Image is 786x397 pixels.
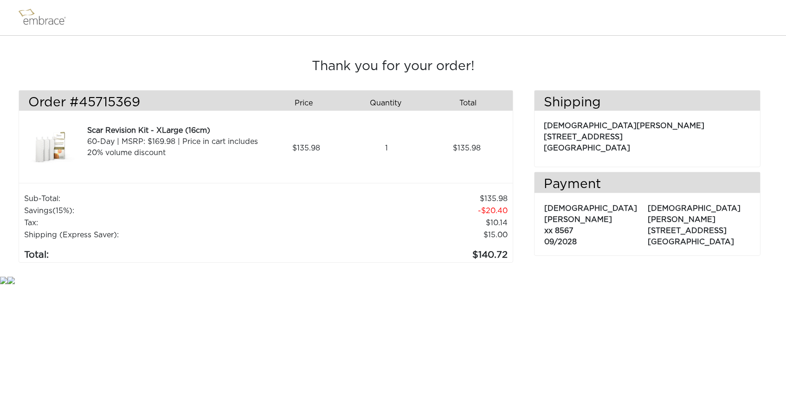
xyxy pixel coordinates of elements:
td: $15.00 [290,229,508,241]
td: Sub-Total: [24,193,290,205]
h3: Order #45715369 [28,95,259,111]
img: star.gif [7,277,15,284]
div: Total [431,95,513,111]
img: logo.png [16,6,77,29]
span: 135.98 [292,143,320,154]
td: Total: [24,241,290,262]
img: 3dfb6d7a-8da9-11e7-b605-02e45ca4b85b.jpeg [28,125,75,171]
td: 135.98 [290,193,508,205]
span: 135.98 [453,143,481,154]
div: 60-Day | MSRP: $169.98 | Price in cart includes 20% volume discount [87,136,263,158]
h3: Shipping [535,95,760,111]
div: Price [266,95,348,111]
span: [DEMOGRAPHIC_DATA][PERSON_NAME] [544,205,637,223]
span: (15%) [52,207,72,215]
h3: Payment [535,177,760,193]
p: [DEMOGRAPHIC_DATA][PERSON_NAME] [STREET_ADDRESS] [GEOGRAPHIC_DATA] [544,116,751,154]
p: [DEMOGRAPHIC_DATA][PERSON_NAME] [STREET_ADDRESS] [GEOGRAPHIC_DATA] [648,198,750,247]
span: Quantity [370,98,401,109]
span: 1 [385,143,388,154]
td: 10.14 [290,217,508,229]
td: 140.72 [290,241,508,262]
td: Tax: [24,217,290,229]
div: Scar Revision Kit - XLarge (16cm) [87,125,263,136]
td: Shipping (Express Saver): [24,229,290,241]
span: xx 8567 [544,227,573,234]
span: 09/2028 [544,238,577,246]
td: 20.40 [290,205,508,217]
h3: Thank you for your order! [19,59,767,75]
td: Savings : [24,205,290,217]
